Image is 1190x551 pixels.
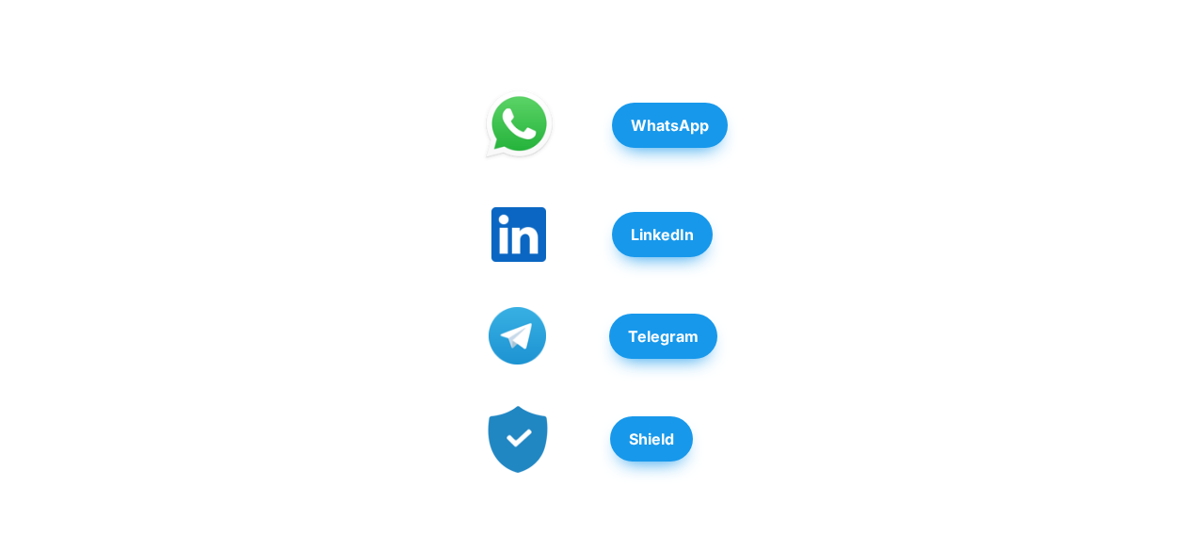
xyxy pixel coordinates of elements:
[609,304,717,368] a: Telegram
[612,93,728,157] a: WhatsApp
[629,429,674,448] strong: Shield
[610,416,693,462] button: Shield
[628,327,699,346] strong: Telegram
[612,203,713,267] a: LinkedIn
[609,314,717,359] button: Telegram
[612,103,728,148] button: WhatsApp
[610,407,693,471] a: Shield
[631,225,694,244] strong: LinkedIn
[612,212,713,257] button: LinkedIn
[631,116,709,135] strong: WhatsApp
